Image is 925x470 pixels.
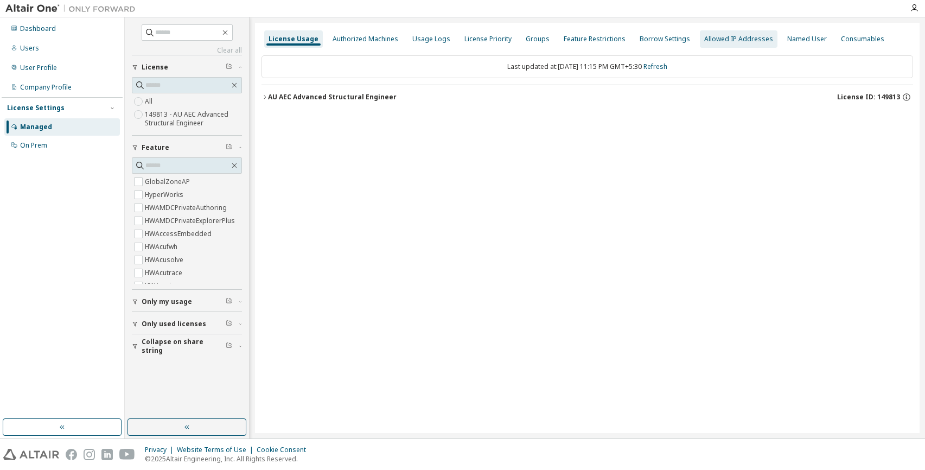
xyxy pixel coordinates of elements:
[177,446,257,454] div: Website Terms of Use
[412,35,450,43] div: Usage Logs
[145,188,186,201] label: HyperWorks
[132,312,242,336] button: Only used licenses
[142,63,168,72] span: License
[526,35,550,43] div: Groups
[841,35,884,43] div: Consumables
[257,446,312,454] div: Cookie Consent
[261,85,913,109] button: AU AEC Advanced Structural EngineerLicense ID: 149813
[145,108,242,130] label: 149813 - AU AEC Advanced Structural Engineer
[132,334,242,358] button: Collapse on share string
[132,55,242,79] button: License
[119,449,135,460] img: youtube.svg
[333,35,398,43] div: Authorized Machines
[226,320,232,328] span: Clear filter
[704,35,773,43] div: Allowed IP Addresses
[101,449,113,460] img: linkedin.svg
[20,24,56,33] div: Dashboard
[145,175,192,188] label: GlobalZoneAP
[226,63,232,72] span: Clear filter
[20,83,72,92] div: Company Profile
[226,143,232,152] span: Clear filter
[640,35,690,43] div: Borrow Settings
[66,449,77,460] img: facebook.svg
[145,446,177,454] div: Privacy
[145,253,186,266] label: HWAcusolve
[20,63,57,72] div: User Profile
[145,280,182,293] label: HWAcuview
[145,454,312,463] p: © 2025 Altair Engineering, Inc. All Rights Reserved.
[145,266,184,280] label: HWAcutrace
[132,290,242,314] button: Only my usage
[84,449,95,460] img: instagram.svg
[132,136,242,160] button: Feature
[145,201,229,214] label: HWAMDCPrivateAuthoring
[20,44,39,53] div: Users
[145,240,180,253] label: HWAcufwh
[268,93,397,101] div: AU AEC Advanced Structural Engineer
[132,46,242,55] a: Clear all
[226,342,232,351] span: Clear filter
[20,141,47,150] div: On Prem
[145,227,214,240] label: HWAccessEmbedded
[20,123,52,131] div: Managed
[226,297,232,306] span: Clear filter
[142,297,192,306] span: Only my usage
[269,35,318,43] div: License Usage
[145,95,155,108] label: All
[643,62,667,71] a: Refresh
[142,338,226,355] span: Collapse on share string
[142,143,169,152] span: Feature
[142,320,206,328] span: Only used licenses
[464,35,512,43] div: License Priority
[261,55,913,78] div: Last updated at: [DATE] 11:15 PM GMT+5:30
[787,35,827,43] div: Named User
[7,104,65,112] div: License Settings
[837,93,900,101] span: License ID: 149813
[564,35,626,43] div: Feature Restrictions
[145,214,237,227] label: HWAMDCPrivateExplorerPlus
[5,3,141,14] img: Altair One
[3,449,59,460] img: altair_logo.svg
